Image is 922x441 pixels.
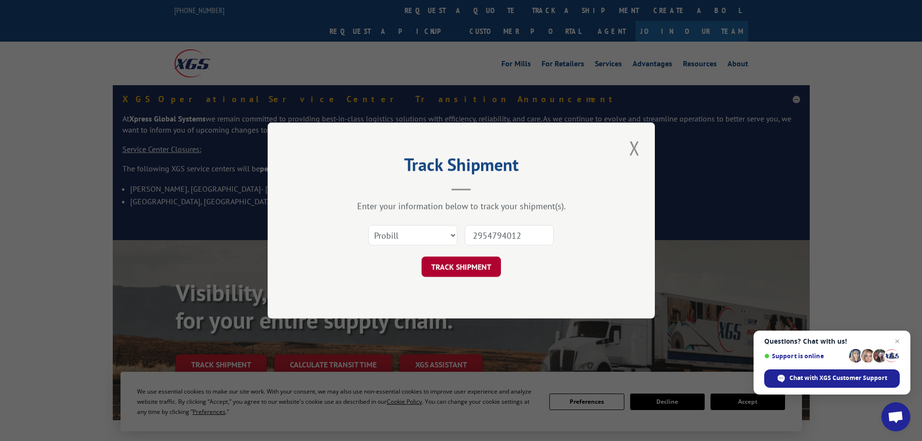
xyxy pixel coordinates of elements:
[422,257,501,277] button: TRACK SHIPMENT
[789,374,887,382] span: Chat with XGS Customer Support
[764,337,900,345] span: Questions? Chat with us!
[465,225,554,245] input: Number(s)
[316,200,606,212] div: Enter your information below to track your shipment(s).
[626,135,643,161] button: Close modal
[764,369,900,388] span: Chat with XGS Customer Support
[881,402,910,431] a: Open chat
[316,158,606,176] h2: Track Shipment
[764,352,846,360] span: Support is online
